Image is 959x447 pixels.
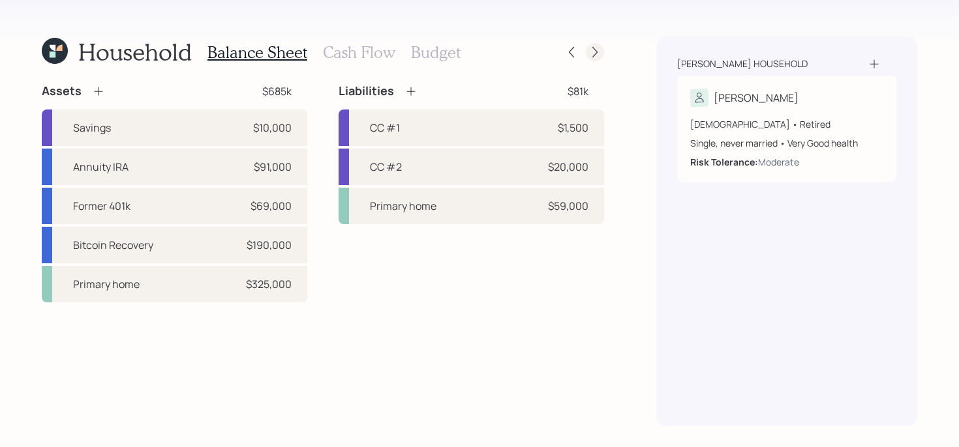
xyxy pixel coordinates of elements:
[262,83,292,99] div: $685k
[73,198,130,214] div: Former 401k
[690,156,758,168] b: Risk Tolerance:
[714,90,799,106] div: [PERSON_NAME]
[548,198,588,214] div: $59,000
[207,43,307,62] h3: Balance Sheet
[548,159,588,175] div: $20,000
[246,276,292,292] div: $325,000
[253,120,292,136] div: $10,000
[323,43,395,62] h3: Cash Flow
[370,198,436,214] div: Primary home
[251,198,292,214] div: $69,000
[247,237,292,253] div: $190,000
[42,84,82,98] h4: Assets
[411,43,461,62] h3: Budget
[370,159,402,175] div: CC #2
[568,83,588,99] div: $81k
[73,159,129,175] div: Annuity IRA
[339,84,394,98] h4: Liabilities
[690,117,883,131] div: [DEMOGRAPHIC_DATA] • Retired
[370,120,400,136] div: CC #1
[78,38,192,66] h1: Household
[73,276,140,292] div: Primary home
[690,136,883,150] div: Single, never married • Very Good health
[73,237,153,253] div: Bitcoin Recovery
[73,120,111,136] div: Savings
[254,159,292,175] div: $91,000
[758,155,799,169] div: Moderate
[677,57,808,70] div: [PERSON_NAME] household
[558,120,588,136] div: $1,500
